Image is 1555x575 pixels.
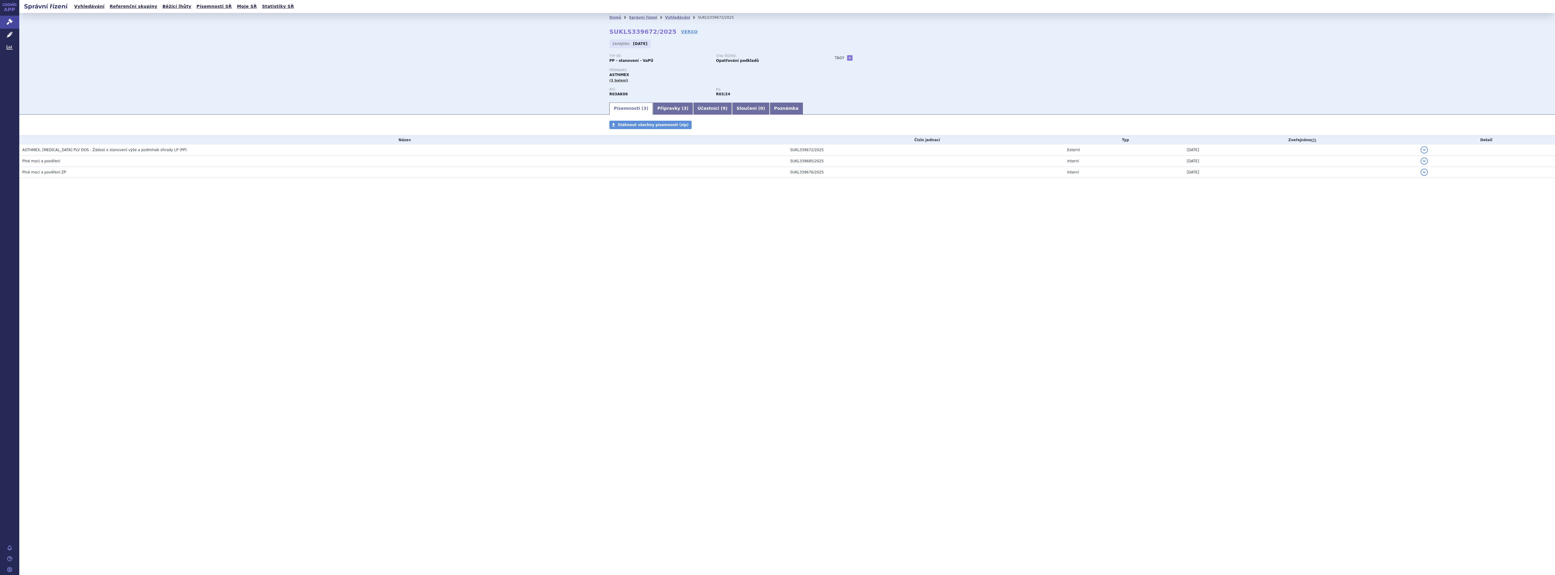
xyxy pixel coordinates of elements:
span: Zahájeno: [612,41,631,46]
button: detail [1421,146,1428,154]
a: Referenční skupiny [108,2,159,11]
a: + [847,55,853,61]
a: Přípravky (3) [653,103,693,115]
span: 3 [684,106,687,111]
span: Interní [1067,170,1079,174]
td: SUKL339676/2025 [787,167,1064,178]
span: 9 [723,106,726,111]
abbr: (?) [1311,138,1316,142]
th: Typ [1064,135,1184,145]
th: Zveřejněno [1184,135,1418,145]
td: [DATE] [1184,167,1418,178]
strong: PP - stanovení - VaPÚ [609,59,653,63]
a: VERSO [681,29,698,35]
a: Běžící lhůty [161,2,193,11]
th: Název [19,135,787,145]
span: 3 [643,106,646,111]
strong: Opatřování podkladů [716,59,759,63]
a: Domů [609,15,621,20]
td: SUKL339685/2025 [787,156,1064,167]
td: [DATE] [1184,145,1418,156]
span: 0 [760,106,763,111]
a: Vyhledávání [72,2,106,11]
a: Moje SŘ [235,2,259,11]
a: Vyhledávání [665,15,690,20]
a: Stáhnout všechny písemnosti (zip) [609,121,692,129]
td: SUKL339672/2025 [787,145,1064,156]
th: Číslo jednací [787,135,1064,145]
span: Plné moci a pověření [22,159,60,163]
strong: [DATE] [633,42,648,46]
span: Externí [1067,148,1080,152]
strong: SALMETEROL A FLUTIKASON [609,92,628,96]
span: ASTHMEX [609,73,629,77]
li: SUKLS339672/2025 [698,13,742,22]
span: Interní [1067,159,1079,163]
p: Typ SŘ: [609,54,710,58]
strong: fixní kombinace léčivých látek salmeterol a flutikason, v lékové formě prášku k inhalaci [716,92,730,96]
th: Detail [1418,135,1555,145]
a: Správní řízení [629,15,657,20]
a: Statistiky SŘ [260,2,296,11]
span: Stáhnout všechny písemnosti (zip) [618,123,689,127]
span: (3 balení) [609,78,628,82]
a: Účastníci (9) [693,103,732,115]
h3: Tagy [835,54,844,62]
p: Stav řízení: [716,54,817,58]
a: Písemnosti (3) [609,103,653,115]
p: Přípravky: [609,68,823,72]
td: [DATE] [1184,156,1418,167]
a: Písemnosti SŘ [195,2,234,11]
span: Plné moci a pověření ZP [22,170,66,174]
button: detail [1421,169,1428,176]
strong: SUKLS339672/2025 [609,28,677,35]
span: ASTHMEX, INH PLV DOS - Žádost o stanovení výše a podmínek úhrady LP (PP) [22,148,187,152]
h2: Správní řízení [19,2,72,11]
a: Sloučení (0) [732,103,769,115]
button: detail [1421,157,1428,165]
p: ATC: [609,88,710,91]
p: RS: [716,88,817,91]
a: Poznámka [770,103,803,115]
